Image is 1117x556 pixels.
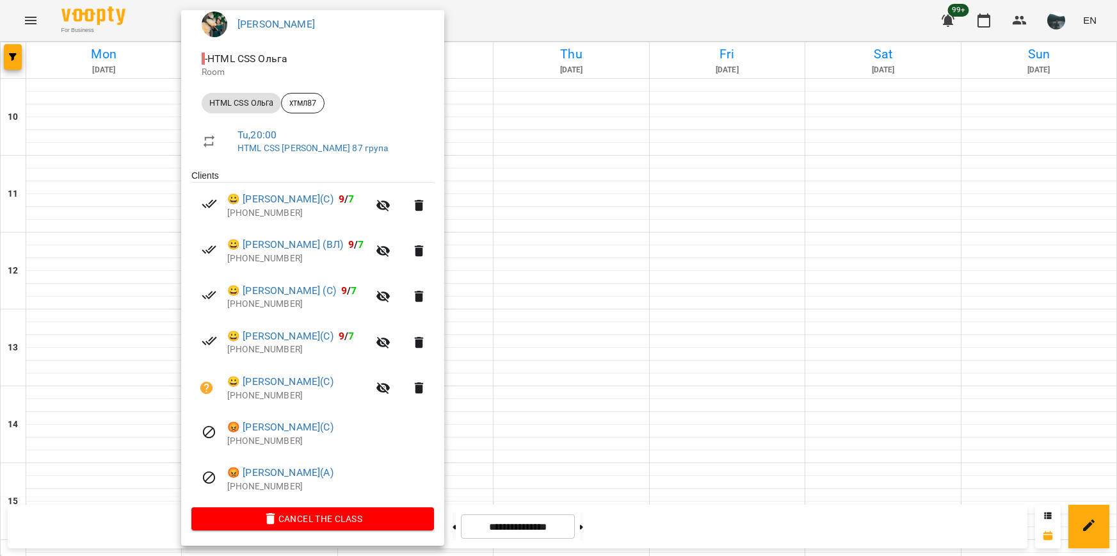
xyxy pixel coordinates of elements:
a: 😀 [PERSON_NAME](С) [227,374,333,389]
p: [PHONE_NUMBER] [227,480,434,493]
svg: Paid [202,196,217,211]
a: HTML CSS [PERSON_NAME] 87 група [237,143,389,153]
span: Cancel the class [202,511,424,527]
span: 9 [339,330,344,342]
button: Unpaid. Bill the attendance? [191,373,222,404]
p: Room [202,66,424,79]
span: 7 [348,330,354,342]
a: 😀 [PERSON_NAME] (ВЛ) [227,237,343,252]
p: [PHONE_NUMBER] [227,435,434,448]
a: [PERSON_NAME] [237,18,315,30]
p: [PHONE_NUMBER] [227,252,368,265]
b: / [339,330,354,342]
span: хтмл87 [282,97,324,109]
span: 7 [348,193,354,205]
svg: Paid [202,288,217,303]
a: 😡 [PERSON_NAME](А) [227,465,333,480]
span: 7 [351,284,357,297]
svg: Paid [202,333,217,348]
img: f2c70d977d5f3d854725443aa1abbf76.jpg [202,12,227,37]
a: 😀 [PERSON_NAME](С) [227,329,333,344]
svg: Visit canceled [202,425,217,440]
ul: Clients [191,169,434,507]
p: [PHONE_NUMBER] [227,207,368,220]
a: 😀 [PERSON_NAME] (С) [227,283,336,298]
button: Cancel the class [191,507,434,530]
b: / [339,193,354,205]
span: 9 [339,193,344,205]
svg: Paid [202,242,217,258]
b: / [348,238,364,250]
a: Tu , 20:00 [237,129,277,141]
span: 9 [348,238,354,250]
p: [PHONE_NUMBER] [227,389,368,402]
a: 😡 [PERSON_NAME](С) [227,420,333,435]
span: - HTML CSS Ольга [202,53,290,65]
span: HTML CSS Ольга [202,97,281,109]
a: 😀 [PERSON_NAME](С) [227,192,333,207]
svg: Visit canceled [202,470,217,486]
div: хтмл87 [281,93,325,113]
p: [PHONE_NUMBER] [227,343,368,356]
p: [PHONE_NUMBER] [227,298,368,311]
span: 7 [358,238,364,250]
span: 9 [341,284,347,297]
b: / [341,284,357,297]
